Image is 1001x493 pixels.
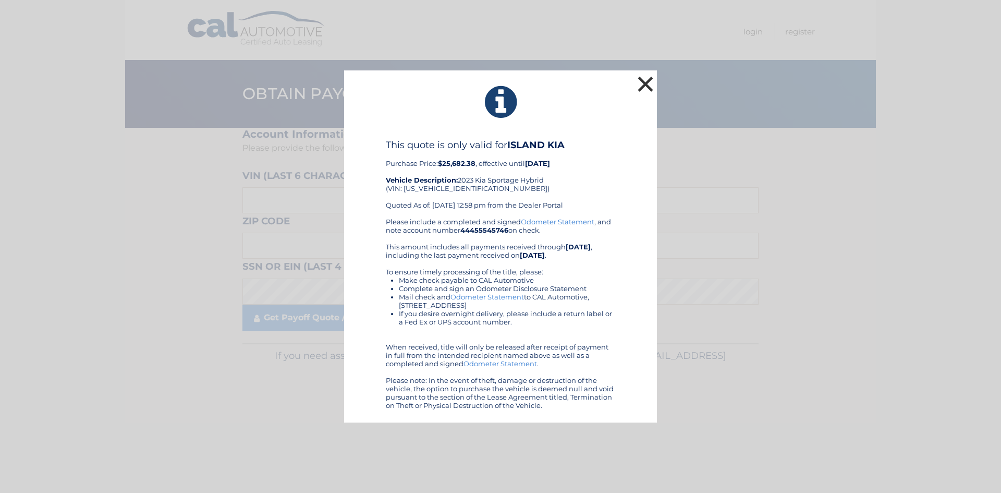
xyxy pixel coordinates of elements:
[386,139,615,151] h4: This quote is only valid for
[399,276,615,284] li: Make check payable to CAL Automotive
[386,218,615,410] div: Please include a completed and signed , and note account number on check. This amount includes al...
[438,159,475,167] b: $25,682.38
[386,176,458,184] strong: Vehicle Description:
[521,218,594,226] a: Odometer Statement
[460,226,508,234] b: 44455545746
[566,243,591,251] b: [DATE]
[399,293,615,309] li: Mail check and to CAL Automotive, [STREET_ADDRESS]
[635,74,656,94] button: ×
[399,309,615,326] li: If you desire overnight delivery, please include a return label or a Fed Ex or UPS account number.
[463,359,537,368] a: Odometer Statement
[450,293,524,301] a: Odometer Statement
[520,251,545,259] b: [DATE]
[399,284,615,293] li: Complete and sign an Odometer Disclosure Statement
[525,159,550,167] b: [DATE]
[507,139,565,151] b: ISLAND KIA
[386,139,615,218] div: Purchase Price: , effective until 2023 Kia Sportage Hybrid (VIN: [US_VEHICLE_IDENTIFICATION_NUMBE...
